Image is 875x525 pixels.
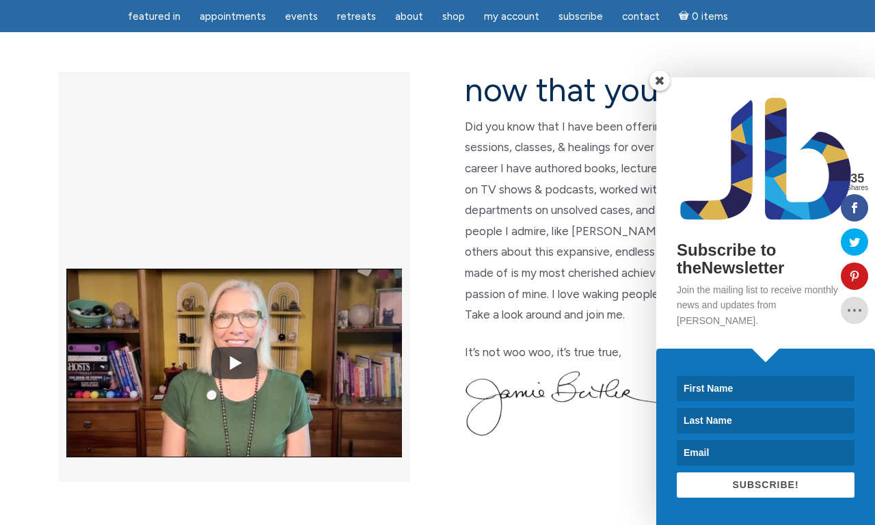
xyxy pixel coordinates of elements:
[465,72,817,108] h2: now that you are here…
[677,376,854,401] input: First Name
[434,3,473,30] a: Shop
[277,3,326,30] a: Events
[677,472,854,498] button: SUBSCRIBE!
[442,10,465,23] span: Shop
[120,3,189,30] a: featured in
[285,10,318,23] span: Events
[329,3,384,30] a: Retreats
[558,10,603,23] span: Subscribe
[191,3,274,30] a: Appointments
[550,3,611,30] a: Subscribe
[337,10,376,23] span: Retreats
[679,10,692,23] i: Cart
[671,2,736,30] a: Cart0 items
[387,3,431,30] a: About
[732,479,798,490] span: SUBSCRIBE!
[677,282,854,328] p: Join the mailing list to receive monthly news and updates from [PERSON_NAME].
[846,172,868,185] span: 35
[395,10,423,23] span: About
[465,116,817,325] p: Did you know that I have been offering metaphysical & spiritual sessions, classes, & healings for...
[846,185,868,191] span: Shares
[677,241,854,278] h2: Subscribe to theNewsletter
[614,3,668,30] a: Contact
[66,237,402,489] img: YouTube video
[692,12,728,22] span: 0 items
[476,3,548,30] a: My Account
[677,408,854,433] input: Last Name
[465,342,817,363] p: It’s not woo woo, it’s true true,
[677,440,854,466] input: Email
[128,10,180,23] span: featured in
[484,10,539,23] span: My Account
[200,10,266,23] span: Appointments
[622,10,660,23] span: Contact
